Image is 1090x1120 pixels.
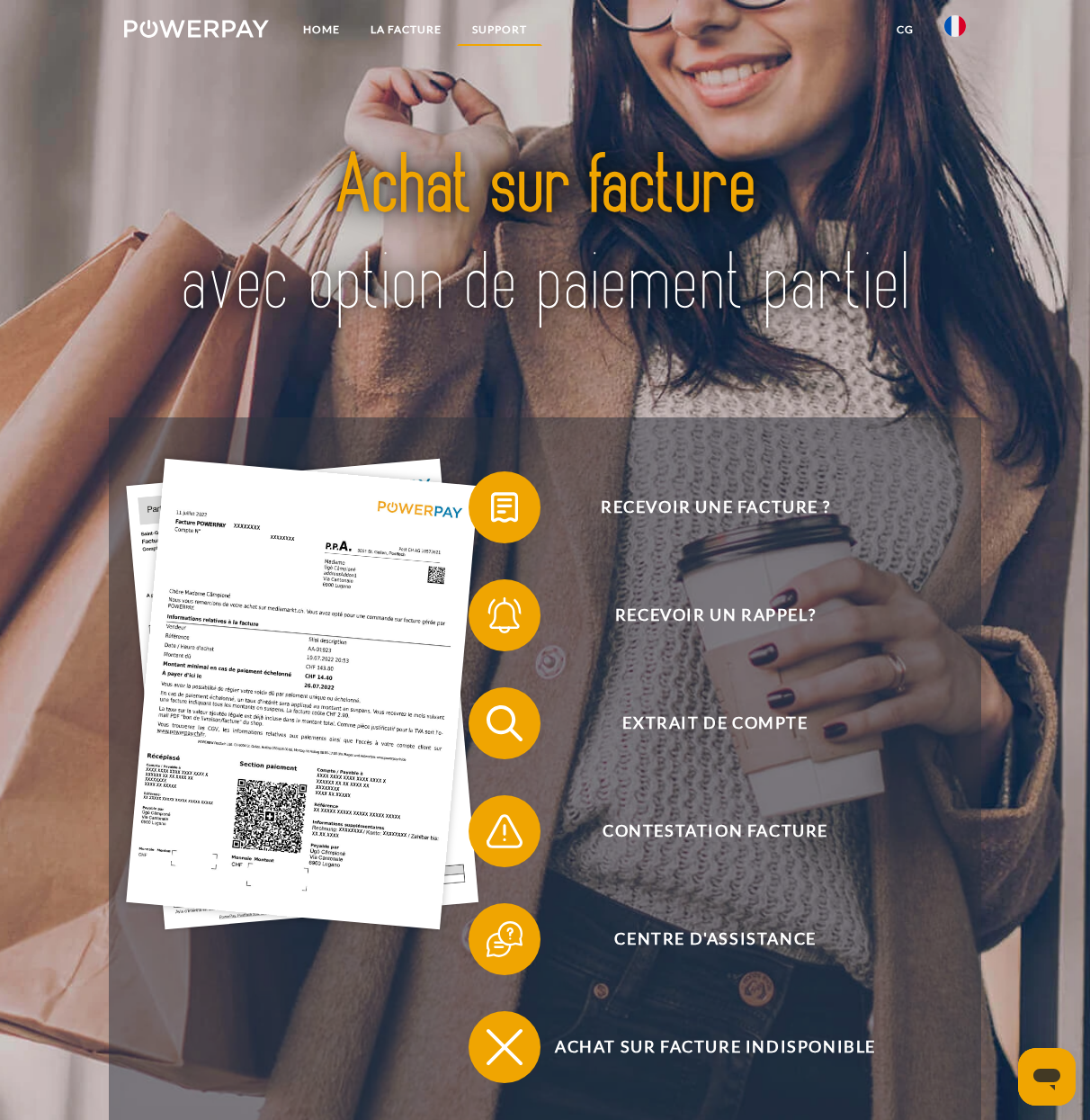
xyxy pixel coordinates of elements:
[457,13,542,46] a: Support
[1018,1048,1076,1106] iframe: Bouton de lancement de la fenêtre de messagerie
[482,917,527,962] img: qb_help.svg
[944,15,966,37] img: fr
[165,112,925,360] img: title-powerpay_fr.svg
[482,701,527,746] img: qb_search.svg
[495,1011,935,1083] span: Achat sur facture indisponible
[126,458,478,928] img: single_invoice_powerpay_fr.jpg
[469,1011,936,1083] button: Achat sur facture indisponible
[469,687,936,759] button: Extrait de compte
[495,687,935,759] span: Extrait de compte
[482,593,527,638] img: qb_bell.svg
[288,13,355,46] a: Home
[495,471,935,543] span: Recevoir une facture ?
[495,903,935,975] span: Centre d'assistance
[482,485,527,530] img: qb_bill.svg
[469,795,936,867] button: Contestation Facture
[124,20,269,38] img: logo-powerpay-white.svg
[469,903,936,975] button: Centre d'assistance
[355,13,457,46] a: LA FACTURE
[881,13,929,46] a: CG
[482,809,527,854] img: qb_warning.svg
[495,795,935,867] span: Contestation Facture
[495,579,935,651] span: Recevoir un rappel?
[482,1025,527,1070] img: qb_close.svg
[469,579,936,651] button: Recevoir un rappel?
[469,471,936,543] button: Recevoir une facture ?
